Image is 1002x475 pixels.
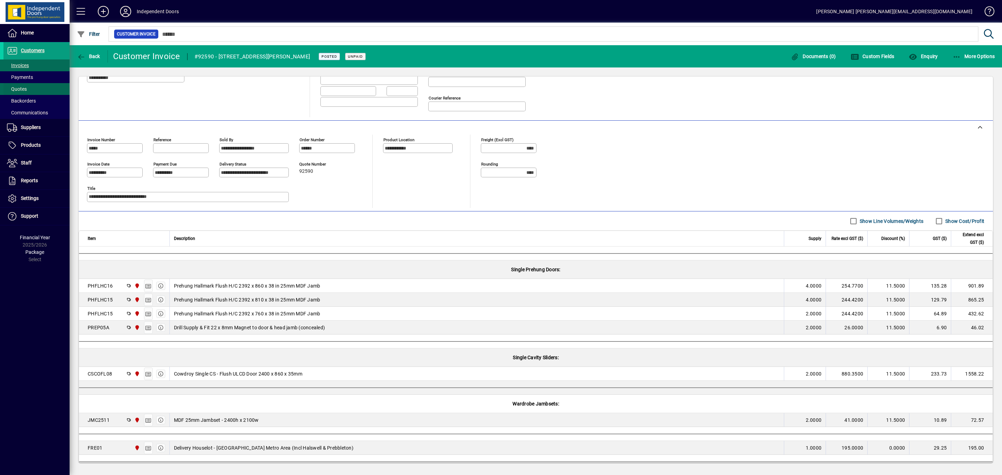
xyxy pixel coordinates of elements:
[21,213,38,219] span: Support
[816,6,972,17] div: [PERSON_NAME] [PERSON_NAME][EMAIL_ADDRESS][DOMAIN_NAME]
[113,51,180,62] div: Customer Invoice
[3,172,70,190] a: Reports
[88,324,109,331] div: PREP05A
[909,54,938,59] span: Enquiry
[791,54,836,59] span: Documents (0)
[77,54,100,59] span: Back
[220,137,233,142] mat-label: Sold by
[3,71,70,83] a: Payments
[70,50,108,63] app-page-header-button: Back
[79,348,993,367] div: Single Cavity Sliders:
[830,417,863,424] div: 41.0000
[909,307,951,321] td: 64.89
[117,31,156,38] span: Customer Invoice
[21,48,45,53] span: Customers
[909,367,951,381] td: 233.73
[174,444,353,451] span: Delivery Houselot - [GEOGRAPHIC_DATA] Metro Area (Incl Halswell & Prebbleton)
[429,96,461,100] mat-label: Courier Reference
[832,235,863,242] span: Rate excl GST ($)
[944,218,984,225] label: Show Cost/Profit
[77,31,100,37] span: Filter
[955,231,984,246] span: Extend excl GST ($)
[951,413,993,427] td: 72.57
[174,370,302,377] span: Cowdroy Single CS - Flush ULCD Door 2400 x 860 x 35mm
[849,50,896,63] button: Custom Fields
[907,50,939,63] button: Enquiry
[133,282,141,290] span: Christchurch
[806,310,822,317] span: 2.0000
[806,370,822,377] span: 2.0000
[220,162,246,167] mat-label: Delivery status
[830,444,863,451] div: 195.0000
[174,282,320,289] span: Prehung Hallmark Flush H/C 2392 x 860 x 38 in 25mm MDF Jamb
[21,160,32,166] span: Staff
[806,324,822,331] span: 2.0000
[88,310,113,317] div: PHFLHC15
[3,208,70,225] a: Support
[153,137,171,142] mat-label: Reference
[867,441,909,455] td: 0.0000
[867,279,909,293] td: 11.5000
[953,54,995,59] span: More Options
[806,417,822,424] span: 2.0000
[21,178,38,183] span: Reports
[951,279,993,293] td: 901.89
[7,63,29,68] span: Invoices
[21,195,39,201] span: Settings
[133,416,141,424] span: Christchurch
[806,444,822,451] span: 1.0000
[933,235,947,242] span: GST ($)
[88,282,113,289] div: PHFLHC16
[909,279,951,293] td: 135.28
[21,30,34,35] span: Home
[21,142,41,148] span: Products
[25,249,44,255] span: Package
[88,235,96,242] span: Item
[133,444,141,452] span: Christchurch
[133,310,141,317] span: Christchurch
[951,293,993,307] td: 865.25
[3,107,70,119] a: Communications
[299,169,313,174] span: 92590
[75,28,102,40] button: Filter
[88,417,110,424] div: JMC2511
[92,5,114,18] button: Add
[3,154,70,172] a: Staff
[3,190,70,207] a: Settings
[951,321,993,335] td: 46.02
[194,51,310,62] div: #92590 - [STREET_ADDRESS][PERSON_NAME]
[348,54,363,59] span: Unpaid
[3,95,70,107] a: Backorders
[979,1,993,24] a: Knowledge Base
[21,124,41,130] span: Suppliers
[174,417,259,424] span: MDF 25mm Jambset - 2400h x 2100w
[909,413,951,427] td: 10.89
[174,296,320,303] span: Prehung Hallmark Flush H/C 2392 x 810 x 38 in 25mm MDF Jamb
[909,441,951,455] td: 29.25
[809,235,821,242] span: Supply
[87,137,115,142] mat-label: Invoice number
[174,235,195,242] span: Description
[7,74,33,80] span: Payments
[951,307,993,321] td: 432.62
[88,444,102,451] div: FRE01
[88,370,112,377] div: CSCOFL08
[830,324,863,331] div: 26.0000
[830,282,863,289] div: 254.7700
[79,260,993,279] div: Single Prehung Doors:
[830,310,863,317] div: 244.4200
[137,6,179,17] div: Independent Doors
[153,162,177,167] mat-label: Payment due
[951,367,993,381] td: 1558.22
[133,296,141,304] span: Christchurch
[3,119,70,136] a: Suppliers
[3,137,70,154] a: Products
[481,162,498,167] mat-label: Rounding
[851,54,894,59] span: Custom Fields
[383,137,414,142] mat-label: Product location
[3,83,70,95] a: Quotes
[909,293,951,307] td: 129.79
[867,293,909,307] td: 11.5000
[951,50,997,63] button: More Options
[867,321,909,335] td: 11.5000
